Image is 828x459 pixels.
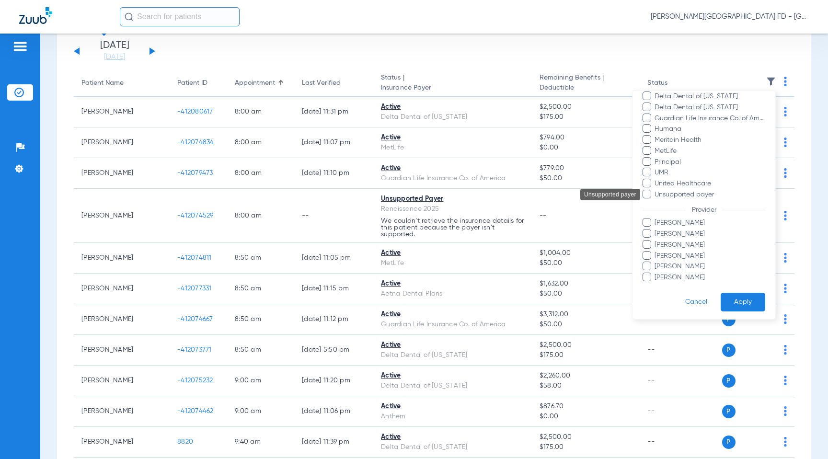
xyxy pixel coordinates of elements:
[654,80,765,91] span: Delta Dental Individual - AI
[654,179,765,189] span: United Healthcare
[654,103,765,113] span: Delta Dental of [US_STATE]
[654,135,765,145] span: Meritain Health
[654,262,765,272] span: [PERSON_NAME]
[654,190,765,200] span: Unsupported payer
[654,251,765,261] span: [PERSON_NAME]
[654,273,765,283] span: [PERSON_NAME]
[654,229,765,239] span: [PERSON_NAME]
[654,157,765,167] span: Principal
[654,113,765,123] span: Guardian Life Insurance Co. of America
[672,293,721,311] button: Cancel
[580,189,640,200] div: Unsupported payer
[654,146,765,156] span: MetLife
[654,240,765,250] span: [PERSON_NAME]
[654,218,765,228] span: [PERSON_NAME]
[721,293,765,311] button: Apply
[654,92,765,102] span: Delta Dental of [US_STATE]
[654,124,765,134] span: Humana
[654,168,765,178] span: UMR
[686,207,722,213] span: Provider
